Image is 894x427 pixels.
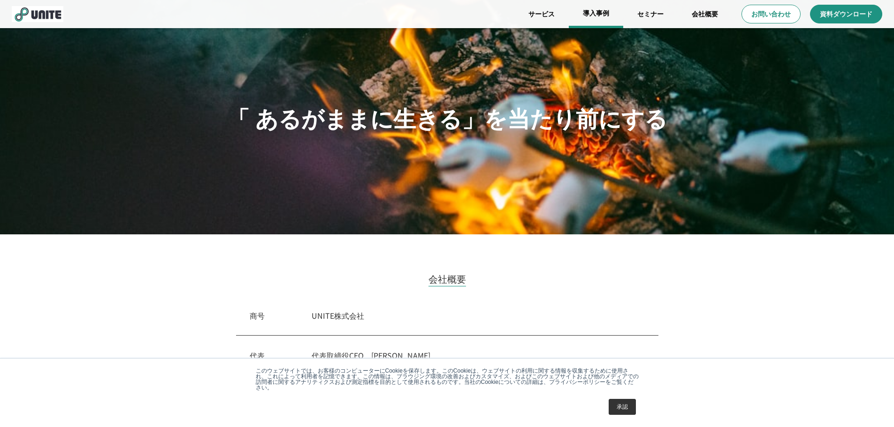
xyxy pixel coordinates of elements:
[741,5,801,23] a: お問い合わせ
[250,350,265,361] p: 代表
[725,307,894,427] iframe: Chat Widget
[227,100,667,134] p: 「 あるがままに生きる」を当たり前にする
[810,5,882,23] a: 資料ダウンロード
[256,368,639,390] p: このウェブサイトでは、お客様のコンピューターにCookieを保存します。このCookieは、ウェブサイトの利用に関する情報を収集するために使用され、これによって利用者を記憶できます。この情報は、...
[250,310,265,321] p: 商号
[751,9,791,19] p: お問い合わせ
[312,310,645,321] p: UNITE株式会社
[609,399,636,415] a: 承認
[820,9,872,19] p: 資料ダウンロード
[312,350,645,361] p: 代表取締役CEO [PERSON_NAME]
[725,307,894,427] div: チャットウィジェット
[428,272,466,286] h2: 会社概要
